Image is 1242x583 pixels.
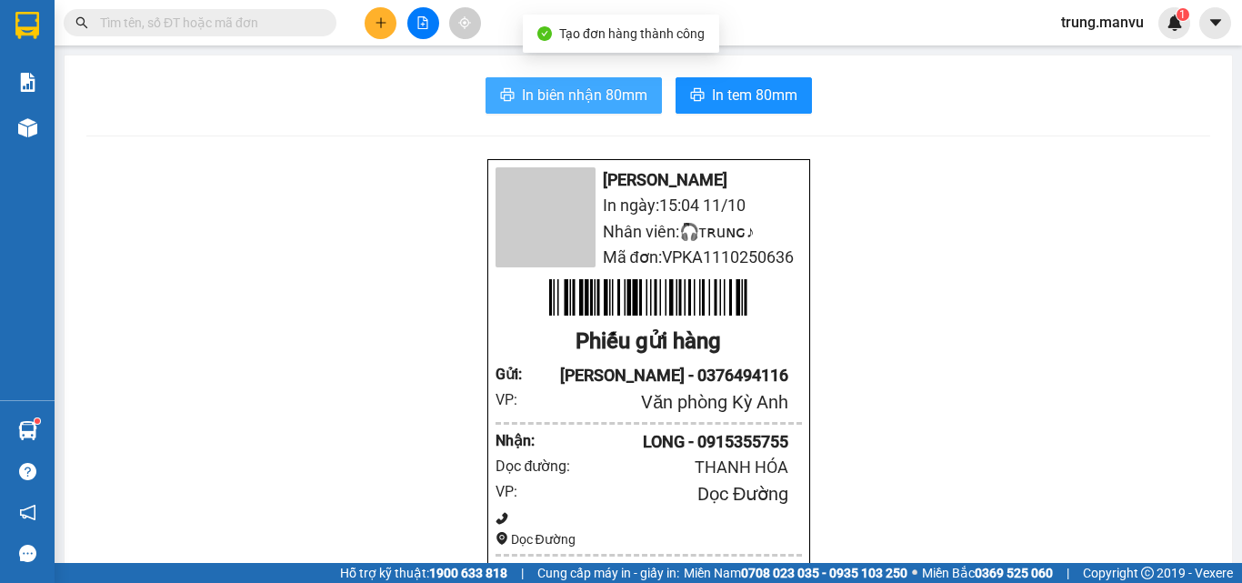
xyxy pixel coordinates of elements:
[537,26,552,41] span: check-circle
[912,569,917,577] span: ⚪️
[500,87,515,105] span: printer
[534,388,789,417] div: Văn phòng Kỳ Anh
[18,118,37,137] img: warehouse-icon
[407,7,439,39] button: file-add
[741,566,907,580] strong: 0708 023 035 - 0935 103 250
[496,512,508,525] span: phone
[1207,15,1224,31] span: caret-down
[19,463,36,480] span: question-circle
[496,245,802,270] li: Mã đơn: VPKA1110250636
[496,455,572,477] div: Dọc đường:
[75,16,88,29] span: search
[35,418,40,424] sup: 1
[19,545,36,562] span: message
[496,219,802,245] li: Nhân viên: 🎧ྀིтʀuɴԍ♪
[496,429,534,452] div: Nhận :
[496,532,508,545] span: environment
[496,167,802,193] li: [PERSON_NAME]
[375,16,387,29] span: plus
[712,84,797,106] span: In tem 80mm
[496,529,802,549] div: Dọc Đường
[975,566,1053,580] strong: 0369 525 060
[1047,11,1158,34] span: trung.manvu
[534,429,789,455] div: LONG - 0915355755
[496,388,534,411] div: VP:
[1199,7,1231,39] button: caret-down
[496,193,802,218] li: In ngày: 15:04 11/10
[559,26,705,41] span: Tạo đơn hàng thành công
[496,363,534,386] div: Gửi :
[537,563,679,583] span: Cung cấp máy in - giấy in:
[1179,8,1186,21] span: 1
[449,7,481,39] button: aim
[340,563,507,583] span: Hỗ trợ kỹ thuật:
[521,563,524,583] span: |
[496,480,534,503] div: VP:
[1177,8,1189,21] sup: 1
[690,87,705,105] span: printer
[18,421,37,440] img: warehouse-icon
[100,13,315,33] input: Tìm tên, số ĐT hoặc mã đơn
[429,566,507,580] strong: 1900 633 818
[684,563,907,583] span: Miền Nam
[365,7,396,39] button: plus
[486,77,662,114] button: printerIn biên nhận 80mm
[1167,15,1183,31] img: icon-new-feature
[572,455,789,480] div: THANH HÓA
[458,16,471,29] span: aim
[534,363,789,388] div: [PERSON_NAME] - 0376494116
[1067,563,1069,583] span: |
[1141,567,1154,579] span: copyright
[922,563,1053,583] span: Miền Bắc
[15,12,39,39] img: logo-vxr
[19,504,36,521] span: notification
[416,16,429,29] span: file-add
[534,480,789,508] div: Dọc Đường
[522,84,647,106] span: In biên nhận 80mm
[676,77,812,114] button: printerIn tem 80mm
[18,73,37,92] img: solution-icon
[496,325,802,359] div: Phiếu gửi hàng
